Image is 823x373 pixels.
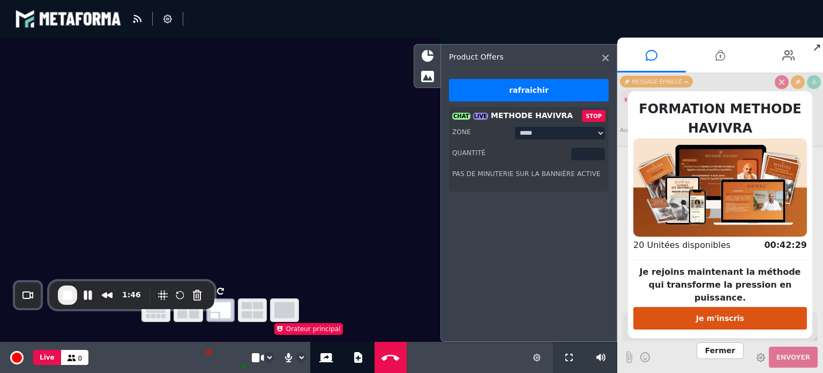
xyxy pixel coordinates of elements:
[452,167,601,178] label: Pas de minuterie sur la bannière active
[633,307,807,330] button: Je m'inscris
[582,110,605,122] button: STOP
[33,350,61,365] button: Live
[449,53,582,61] h3: Product offers
[697,342,744,359] span: Fermer
[764,240,807,250] span: 00:42:29
[78,355,83,362] span: 0
[449,79,609,101] div: rafraichir
[452,113,470,120] span: CHAT
[452,110,573,121] h3: METHODE HAVIVRA
[452,126,471,136] label: Zone
[811,38,823,57] span: ↗
[274,323,343,335] div: Orateur principal
[633,266,807,304] p: Je rejoins maintenant la méthode qui transforme la pression en puissance.
[633,138,807,236] img: 1756669294140-Iub4g6bP3oN8fjpMrx23f59oLvFJ16rT.jpg
[633,240,730,250] span: 20 Unitées disponibles
[452,147,485,157] label: Quantité
[633,99,807,138] h2: FORMATION METHODE HAVIVRA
